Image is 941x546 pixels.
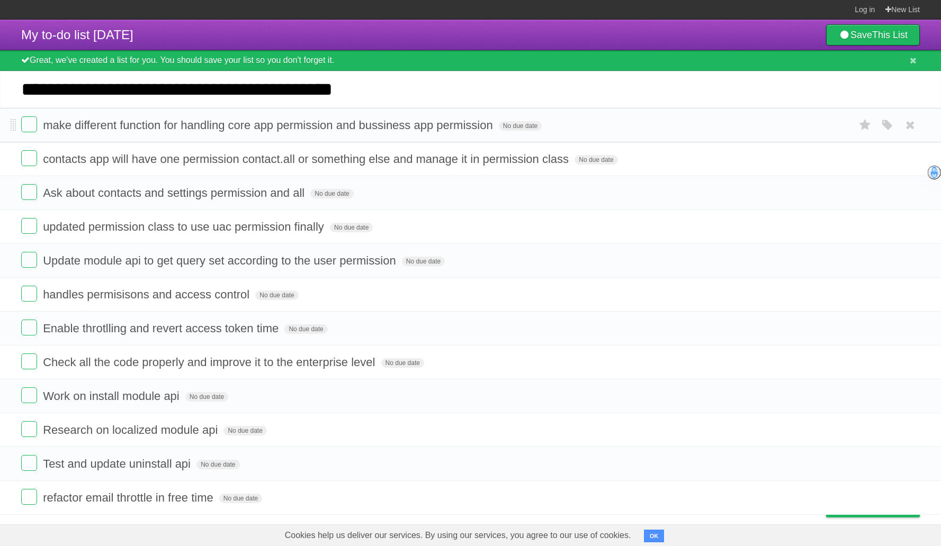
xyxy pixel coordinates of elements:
[21,353,37,369] label: Done
[872,30,908,40] b: This List
[402,257,445,266] span: No due date
[848,498,915,517] span: Buy me a coffee
[21,218,37,234] label: Done
[255,290,298,300] span: No due date
[43,356,378,369] span: Check all the code properly and improve it to the enterprise level
[43,119,496,132] span: make different function for handling core app permission and bussiness app permission
[43,491,216,504] span: refactor email throttle in free time
[274,525,642,546] span: Cookies help us deliver our services. By using our services, you agree to our use of cookies.
[310,189,353,198] span: No due date
[43,322,281,335] span: Enable throtlling and revert access token time
[21,387,37,403] label: Done
[21,184,37,200] label: Done
[185,392,228,402] span: No due date
[43,288,252,301] span: handles permisisons and access control
[219,494,262,503] span: No due date
[381,358,424,368] span: No due date
[43,389,182,403] span: Work on install module api
[644,530,665,542] button: OK
[21,252,37,268] label: Done
[21,421,37,437] label: Done
[43,423,220,436] span: Research on localized module api
[21,28,133,42] span: My to-do list [DATE]
[196,460,239,469] span: No due date
[43,186,307,199] span: Ask about contacts and settings permission and all
[499,121,542,131] span: No due date
[21,116,37,132] label: Done
[21,150,37,166] label: Done
[43,152,571,166] span: contacts app will have one permission contact.all or something else and manage it in permission c...
[284,324,327,334] span: No due date
[43,220,327,233] span: updated permission class to use uac permission finally
[575,155,617,165] span: No due date
[43,457,193,470] span: Test and update uninstall api
[855,116,875,134] label: Star task
[21,286,37,302] label: Done
[43,254,399,267] span: Update module api to get query set according to the user permission
[330,223,373,232] span: No due date
[21,489,37,505] label: Done
[21,455,37,471] label: Done
[826,24,920,46] a: SaveThis List
[223,426,266,435] span: No due date
[21,320,37,335] label: Done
